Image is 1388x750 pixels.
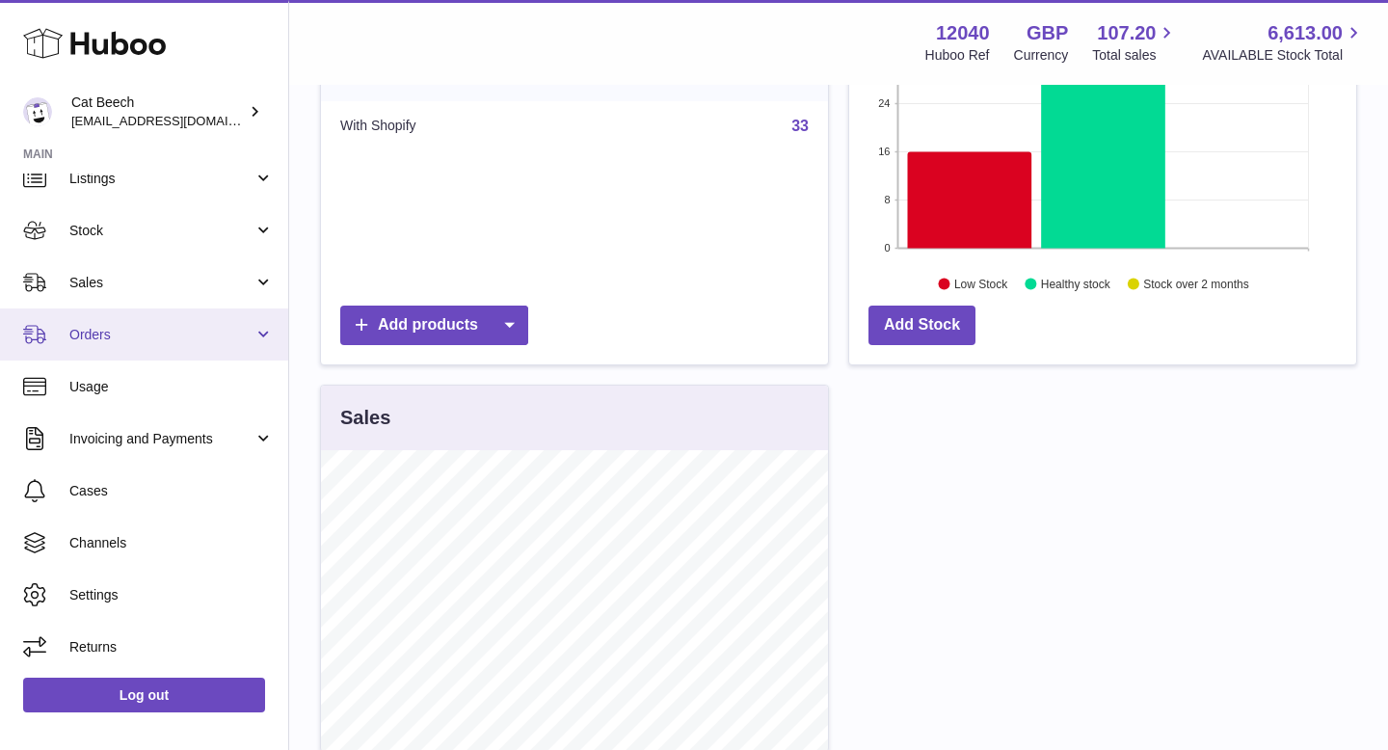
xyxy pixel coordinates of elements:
span: Channels [69,534,274,552]
strong: 12040 [936,20,990,46]
img: Cat@thetruthbrush.com [23,97,52,126]
div: Huboo Ref [925,46,990,65]
a: Add Stock [868,306,975,345]
span: Listings [69,170,254,188]
span: 107.20 [1097,20,1156,46]
text: Healthy stock [1041,277,1111,290]
div: Cat Beech [71,94,245,130]
a: Add products [340,306,528,345]
a: 6,613.00 AVAILABLE Stock Total [1202,20,1365,65]
a: Log out [23,678,265,712]
span: Total sales [1092,46,1178,65]
text: 0 [884,242,890,254]
span: Stock [69,222,254,240]
a: 33 [791,118,809,134]
text: 8 [884,194,890,205]
strong: GBP [1027,20,1068,46]
span: [EMAIL_ADDRESS][DOMAIN_NAME] [71,113,283,128]
span: 6,613.00 [1268,20,1343,46]
text: 24 [878,97,890,109]
span: Sales [69,274,254,292]
span: Orders [69,326,254,344]
h3: Sales [340,405,390,431]
div: Currency [1014,46,1069,65]
span: Returns [69,638,274,656]
span: AVAILABLE Stock Total [1202,46,1365,65]
span: Settings [69,586,274,604]
text: Stock over 2 months [1143,277,1248,290]
td: With Shopify [321,101,595,151]
a: 107.20 Total sales [1092,20,1178,65]
span: Usage [69,378,274,396]
span: Invoicing and Payments [69,430,254,448]
text: Low Stock [954,277,1008,290]
text: 16 [878,146,890,157]
span: Cases [69,482,274,500]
